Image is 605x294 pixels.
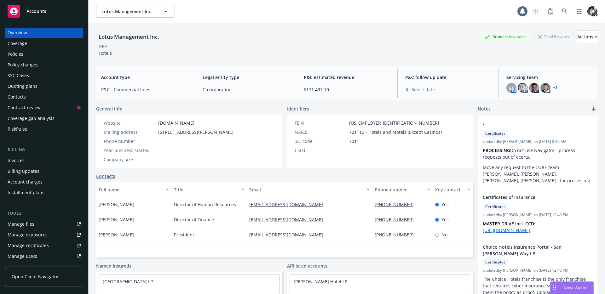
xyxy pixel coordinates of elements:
[483,147,510,153] strong: PROCESSING
[8,251,37,261] div: Manage BORs
[544,5,556,18] a: Report a Bug
[295,138,347,144] div: SIC code
[174,216,214,223] span: Director of Finance
[349,147,351,154] span: -
[8,38,27,48] div: Coverage
[158,129,233,135] span: [STREET_ADDRESS][PERSON_NAME]
[405,74,491,81] span: P&C follow up date
[5,124,83,134] a: RiskPulse
[249,201,328,207] a: [EMAIL_ADDRESS][DOMAIN_NAME]
[203,74,289,81] span: Legal entity type
[5,147,83,153] div: Billing
[483,244,576,257] span: Choice Hotels Insurance Portal - San [PERSON_NAME] Way LP
[5,113,83,123] a: Coverage gap analysis
[5,219,83,229] a: Manage files
[481,33,530,41] div: Business Insurance
[5,240,83,251] a: Manage certificates
[171,182,247,197] button: Title
[287,263,327,269] a: Affiliated accounts
[375,201,419,207] a: [PHONE_NUMBER]‬
[174,231,194,238] span: President
[5,177,83,187] a: Account charges
[99,201,134,208] span: [PERSON_NAME]
[8,81,37,91] div: Quoting plans
[104,147,156,154] div: Year business started
[587,6,597,16] img: photo
[249,232,328,238] a: [EMAIL_ADDRESS][DOMAIN_NAME]
[99,231,134,238] span: [PERSON_NAME]
[5,92,83,102] a: Contacts
[8,166,39,176] div: Billing updates
[577,31,597,43] button: Actions
[5,103,83,113] a: Contract review
[529,5,542,18] a: Start snowing
[101,8,156,15] span: Lotus Management Inc.
[485,131,505,136] span: Certificates
[483,121,576,127] span: -
[483,164,592,184] p: Move any request to the CORE team - [PERSON_NAME], [PERSON_NAME], [PERSON_NAME], [PERSON_NAME] - ...
[518,83,528,93] img: photo
[8,103,41,113] div: Contract review
[5,49,83,59] a: Policies
[5,251,83,261] a: Manage BORs
[158,120,194,126] a: [DOMAIN_NAME]
[5,38,83,48] a: Coverage
[483,139,592,144] span: Updated by [PERSON_NAME] on [DATE] 8:39 AM
[8,240,49,251] div: Manage certificates
[99,186,162,193] div: Full name
[5,3,83,20] a: Accounts
[287,105,309,112] span: Identifiers
[509,85,515,91] span: GC
[483,147,592,160] p: Do not use Navigator - process requests out of ecerts.
[435,186,463,193] div: Key contact
[5,28,83,38] a: Overview
[441,216,449,223] span: Yes
[8,92,26,102] div: Contacts
[349,120,439,126] span: [US_EMPLOYER_IDENTIFICATION_NUMBER]
[99,216,134,223] span: [PERSON_NAME]
[506,74,592,81] span: Servicing team
[99,43,110,50] div: DBA: -
[550,282,558,294] div: Drag to move
[8,113,55,123] div: Coverage gap analysis
[483,268,592,273] span: Updated by [PERSON_NAME] on [DATE] 12:46 PM
[96,182,171,197] button: Full name
[375,232,419,238] a: [PHONE_NUMBER]
[478,189,597,239] div: Certificates of InsuranceCertificatesUpdatedby [PERSON_NAME] on [DATE] 12:43 PMMASTER DRIVE Incl....
[103,279,153,285] a: [GEOGRAPHIC_DATA] LP
[295,129,347,135] div: NAICS
[99,50,112,56] span: Hotels
[104,138,156,144] div: Phone number
[8,188,44,198] div: Installment plans
[558,5,571,18] a: Search
[101,74,187,81] span: Account type
[5,230,83,240] a: Manage exposures
[483,212,592,218] span: Updated by [PERSON_NAME] on [DATE] 12:43 PM
[158,156,160,163] span: -
[483,227,530,233] a: [URL][DOMAIN_NAME]
[478,105,491,113] span: Notes
[8,177,43,187] div: Account charges
[96,33,162,41] div: Lotus Management Inc.
[553,86,557,90] a: +2
[5,81,83,91] a: Quoting plans
[478,116,597,189] div: -CertificatesUpdatedby [PERSON_NAME] on [DATE] 8:39 AMPROCESSINGDo not use Navigator - process re...
[540,83,550,93] img: photo
[295,147,347,154] div: CSLB
[96,263,131,269] a: Named insureds
[349,129,442,135] span: 721110 - Hotels and Motels (Except Casinos)
[247,182,372,197] button: Email
[550,281,594,294] button: Nova Assist
[5,155,83,166] a: Invoices
[485,259,505,265] span: Certificates
[349,138,359,144] span: 7011
[483,194,576,201] span: Certificates of Insurance
[294,279,347,285] a: [PERSON_NAME] Hotel LP
[304,74,390,81] span: P&C estimated revenue
[174,186,237,193] div: Title
[535,33,572,41] div: Total Rewards
[96,105,123,112] span: General info
[8,49,23,59] div: Policies
[441,231,447,238] span: No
